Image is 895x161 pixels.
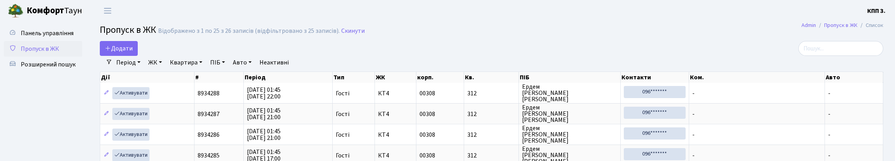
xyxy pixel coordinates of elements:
[467,152,515,159] span: 312
[692,131,695,139] span: -
[824,21,857,29] a: Пропуск в ЖК
[522,125,617,144] span: Ердем [PERSON_NAME] [PERSON_NAME]
[158,27,340,35] div: Відображено з 1 по 25 з 26 записів (відфільтровано з 25 записів).
[145,56,165,69] a: ЖК
[4,25,82,41] a: Панель управління
[333,72,375,83] th: Тип
[113,56,144,69] a: Період
[336,152,349,159] span: Гості
[198,89,220,98] span: 8934288
[98,4,117,17] button: Переключити навігацію
[100,23,156,37] span: Пропуск в ЖК
[8,3,23,19] img: logo.png
[828,89,830,98] span: -
[256,56,292,69] a: Неактивні
[464,72,519,83] th: Кв.
[4,41,82,57] a: Пропуск в ЖК
[378,152,412,159] span: КТ4
[467,90,515,97] span: 312
[522,104,617,123] span: Ердем [PERSON_NAME] [PERSON_NAME]
[828,110,830,118] span: -
[828,131,830,139] span: -
[198,131,220,139] span: 8934286
[21,60,76,69] span: Розширений пошук
[247,86,281,101] span: [DATE] 01:45 [DATE] 22:00
[689,72,825,83] th: Ком.
[798,41,883,56] input: Пошук...
[790,17,895,34] nav: breadcrumb
[112,108,149,120] a: Активувати
[100,72,194,83] th: Дії
[341,27,365,35] a: Скинути
[100,41,138,56] a: Додати
[522,84,617,102] span: Ердем [PERSON_NAME] [PERSON_NAME]
[825,72,883,83] th: Авто
[378,90,412,97] span: КТ4
[21,29,74,38] span: Панель управління
[420,131,435,139] span: 00308
[828,151,830,160] span: -
[112,87,149,99] a: Активувати
[867,6,886,16] a: КПП 3.
[378,111,412,117] span: КТ4
[247,127,281,142] span: [DATE] 01:45 [DATE] 21:00
[4,57,82,72] a: Розширений пошук
[27,4,64,17] b: Комфорт
[247,106,281,122] span: [DATE] 01:45 [DATE] 21:00
[519,72,620,83] th: ПІБ
[112,129,149,141] a: Активувати
[375,72,416,83] th: ЖК
[692,89,695,98] span: -
[105,44,133,53] span: Додати
[692,110,695,118] span: -
[244,72,333,83] th: Період
[378,132,412,138] span: КТ4
[801,21,816,29] a: Admin
[857,21,883,30] li: Список
[230,56,255,69] a: Авто
[207,56,228,69] a: ПІБ
[336,132,349,138] span: Гості
[336,90,349,97] span: Гості
[194,72,244,83] th: #
[420,151,435,160] span: 00308
[198,110,220,118] span: 8934287
[692,151,695,160] span: -
[420,89,435,98] span: 00308
[27,4,82,18] span: Таун
[336,111,349,117] span: Гості
[867,7,886,15] b: КПП 3.
[467,111,515,117] span: 312
[621,72,690,83] th: Контакти
[21,45,59,53] span: Пропуск в ЖК
[198,151,220,160] span: 8934285
[416,72,465,83] th: корп.
[167,56,205,69] a: Квартира
[467,132,515,138] span: 312
[420,110,435,118] span: 00308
